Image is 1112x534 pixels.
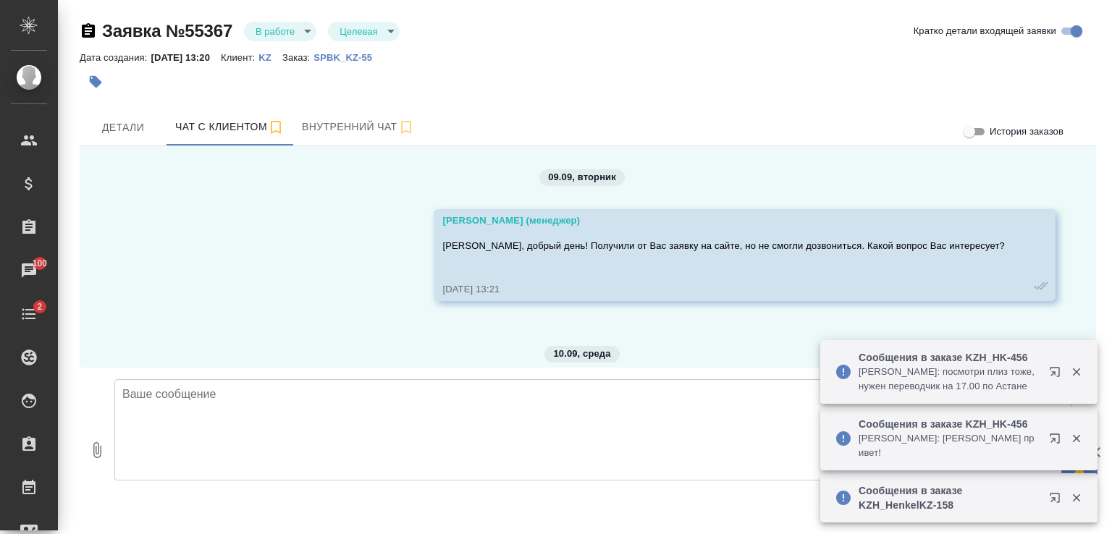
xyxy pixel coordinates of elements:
[1061,432,1091,445] button: Закрыть
[267,119,285,136] svg: Подписаться
[397,119,415,136] svg: Подписаться
[313,52,383,63] p: SPBK_KZ-55
[80,22,97,40] button: Скопировать ссылку
[151,52,221,63] p: [DATE] 13:20
[88,119,158,137] span: Детали
[859,350,1040,365] p: Сообщения в заказе KZH_HK-456
[1040,483,1075,518] button: Открыть в новой вкладке
[102,21,232,41] a: Заявка №55367
[167,109,293,145] button: 77071111881 (Алексей) - (undefined)
[442,213,1005,228] div: [PERSON_NAME] (менеджер)
[24,256,56,271] span: 100
[548,170,616,185] p: 09.09, вторник
[553,347,610,361] p: 10.09, среда
[442,239,1005,253] p: [PERSON_NAME], добрый день! Получили от Вас заявку на сайте, но не смогли дозвониться. Какой вопр...
[1061,491,1091,504] button: Закрыть
[244,22,316,41] div: В работе
[859,417,1040,431] p: Сообщения в заказе KZH_HK-456
[258,51,282,63] a: KZ
[4,253,54,289] a: 100
[4,296,54,332] a: 2
[328,22,399,41] div: В работе
[1040,357,1075,392] button: Открыть в новой вкладке
[1040,424,1075,459] button: Открыть в новой вкладке
[1061,365,1091,378] button: Закрыть
[914,24,1056,38] span: Кратко детали входящей заявки
[282,52,313,63] p: Заказ:
[442,282,1005,297] div: [DATE] 13:21
[221,52,258,63] p: Клиент:
[859,365,1040,394] p: [PERSON_NAME]: посмотри плиз тоже, нужен переводчик на 17.00 по Астане
[80,52,151,63] p: Дата создания:
[313,51,383,63] a: SPBK_KZ-55
[258,52,282,63] p: KZ
[335,25,382,38] button: Целевая
[859,431,1040,460] p: [PERSON_NAME]: [PERSON_NAME] привет!
[990,124,1063,139] span: История заказов
[251,25,299,38] button: В работе
[859,483,1040,512] p: Сообщения в заказе KZH_HenkelKZ-158
[80,66,111,98] button: Добавить тэг
[28,300,51,314] span: 2
[302,118,415,136] span: Внутренний чат
[175,118,285,136] span: Чат с клиентом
